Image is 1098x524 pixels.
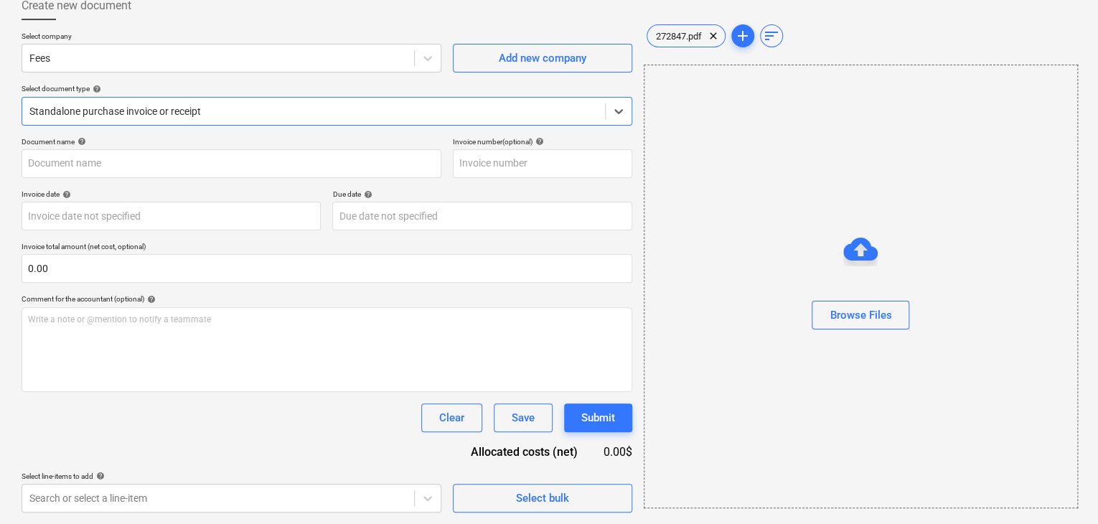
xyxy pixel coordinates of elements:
[812,301,909,329] button: Browse Files
[446,444,601,460] div: Allocated costs (net)
[144,295,156,304] span: help
[564,403,632,432] button: Submit
[453,44,632,72] button: Add new company
[60,190,71,199] span: help
[494,403,553,432] button: Save
[22,149,441,178] input: Document name
[22,32,441,44] p: Select company
[705,27,722,45] span: clear
[516,489,569,507] div: Select bulk
[22,242,632,254] p: Invoice total amount (net cost, optional)
[90,85,101,93] span: help
[421,403,482,432] button: Clear
[332,190,632,199] div: Due date
[734,27,751,45] span: add
[22,190,321,199] div: Invoice date
[22,254,632,283] input: Invoice total amount (net cost, optional)
[647,24,726,47] div: 272847.pdf
[499,49,586,67] div: Add new company
[581,408,615,427] div: Submit
[93,472,105,480] span: help
[763,27,780,45] span: sort
[22,294,632,304] div: Comment for the accountant (optional)
[22,202,321,230] input: Invoice date not specified
[22,137,441,146] div: Document name
[439,408,464,427] div: Clear
[453,137,632,146] div: Invoice number (optional)
[830,306,891,324] div: Browse Files
[647,31,710,42] span: 272847.pdf
[453,149,632,178] input: Invoice number
[22,84,632,93] div: Select document type
[332,202,632,230] input: Due date not specified
[22,472,441,481] div: Select line-items to add
[644,65,1078,508] div: Browse Files
[453,484,632,513] button: Select bulk
[601,444,632,460] div: 0.00$
[512,408,535,427] div: Save
[75,137,86,146] span: help
[532,137,544,146] span: help
[360,190,372,199] span: help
